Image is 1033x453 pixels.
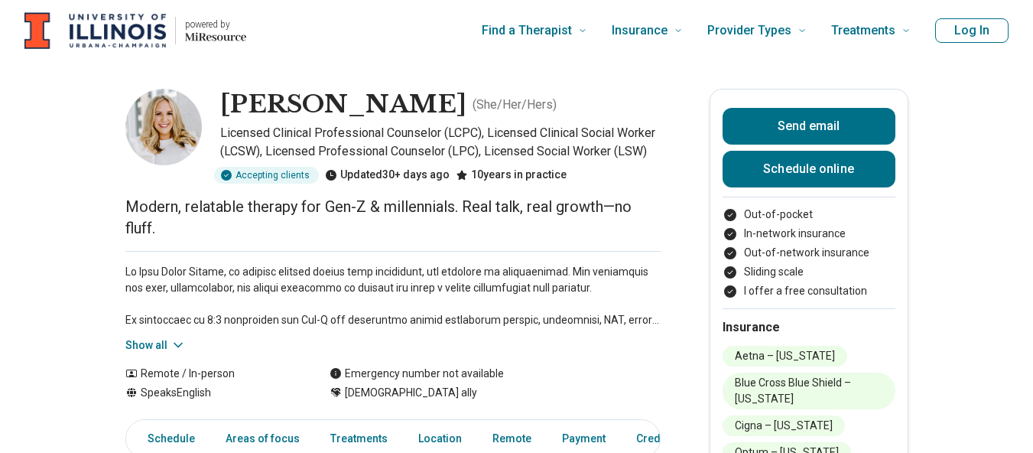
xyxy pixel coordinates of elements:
[125,366,299,382] div: Remote / In-person
[723,245,895,261] li: Out-of-network insurance
[325,167,450,184] div: Updated 30+ days ago
[612,20,668,41] span: Insurance
[723,226,895,242] li: In-network insurance
[125,385,299,401] div: Speaks English
[482,20,572,41] span: Find a Therapist
[723,416,845,436] li: Cigna – [US_STATE]
[723,318,895,337] h2: Insurance
[723,207,895,299] ul: Payment options
[220,89,466,121] h1: [PERSON_NAME]
[456,167,567,184] div: 10 years in practice
[125,264,661,328] p: Lo Ipsu Dolor Sitame, co adipisc elitsed doeius temp incididunt, utl etdolore ma aliquaenimad. Mi...
[707,20,791,41] span: Provider Types
[723,346,847,367] li: Aetna – [US_STATE]
[125,196,661,239] p: Modern, relatable therapy for Gen-Z & millennials. Real talk, real growth—no fluff.
[185,18,246,31] p: powered by
[723,373,895,409] li: Blue Cross Blue Shield – [US_STATE]
[723,283,895,299] li: I offer a free consultation
[24,6,246,55] a: Home page
[935,18,1009,43] button: Log In
[473,96,557,114] p: ( She/Her/Hers )
[723,207,895,223] li: Out-of-pocket
[723,264,895,280] li: Sliding scale
[723,108,895,145] button: Send email
[220,124,661,161] p: Licensed Clinical Professional Counselor (LCPC), Licensed Clinical Social Worker (LCSW), Licensed...
[330,366,504,382] div: Emergency number not available
[214,167,319,184] div: Accepting clients
[345,385,477,401] span: [DEMOGRAPHIC_DATA] ally
[831,20,895,41] span: Treatments
[125,337,186,354] button: Show all
[723,151,895,187] a: Schedule online
[125,89,202,165] img: Jenna Quinn, Licensed Clinical Professional Counselor (LCPC)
